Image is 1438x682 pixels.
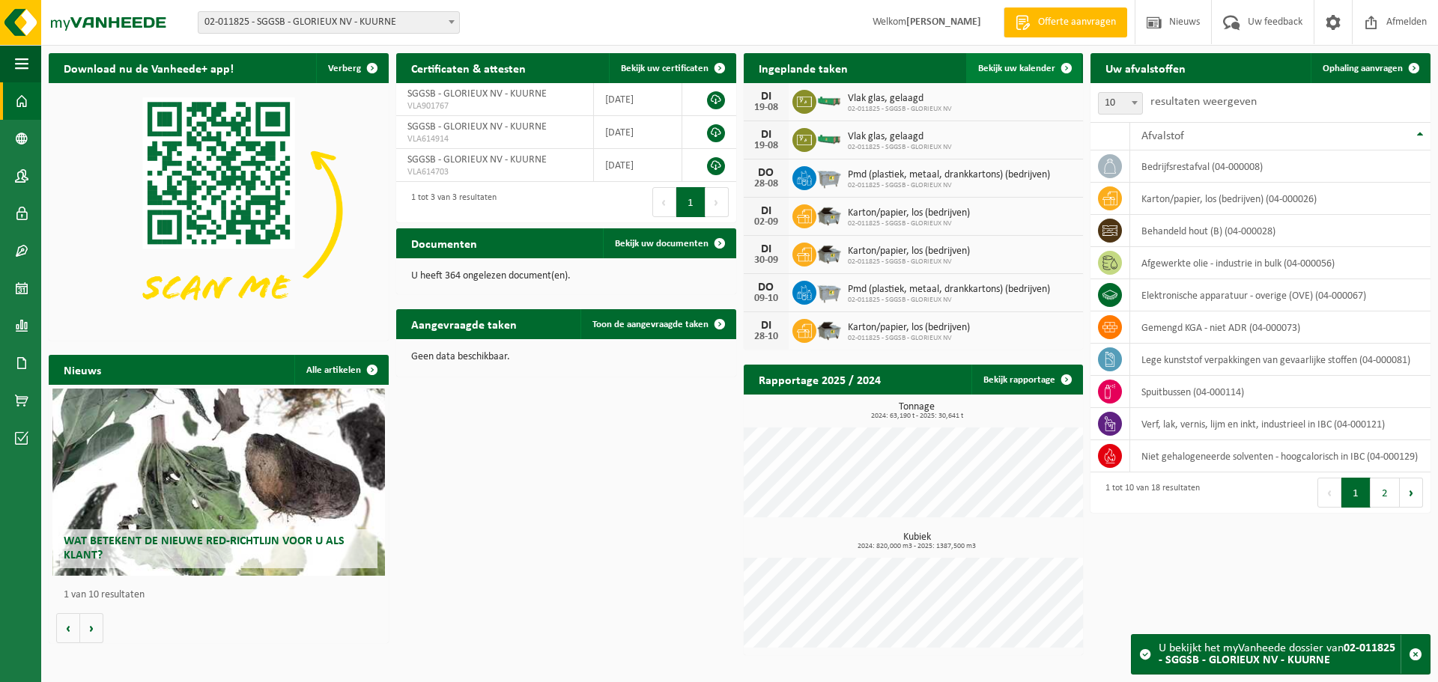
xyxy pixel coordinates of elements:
strong: [PERSON_NAME] [906,16,981,28]
span: VLA901767 [407,100,582,112]
td: bedrijfsrestafval (04-000008) [1130,150,1431,183]
a: Wat betekent de nieuwe RED-richtlijn voor u als klant? [52,389,386,576]
span: SGGSB - GLORIEUX NV - KUURNE [407,88,547,100]
a: Bekijk rapportage [971,365,1081,395]
div: U bekijkt het myVanheede dossier van [1159,635,1401,674]
div: 02-09 [751,217,781,228]
div: 09-10 [751,293,781,304]
span: Bekijk uw documenten [615,239,709,249]
span: Vlak glas, gelaagd [848,93,952,105]
button: 1 [676,187,706,217]
div: DI [751,129,781,141]
td: [DATE] [594,116,682,149]
span: 02-011825 - SGGSB - GLORIEUX NV - KUURNE [198,12,459,33]
img: HK-XC-15-GN-00 [816,132,842,145]
span: 02-011825 - SGGSB - GLORIEUX NV [848,296,1050,305]
span: Karton/papier, los (bedrijven) [848,322,970,334]
span: Ophaling aanvragen [1323,64,1403,73]
div: DO [751,167,781,179]
button: Previous [1317,478,1341,508]
span: Karton/papier, los (bedrijven) [848,207,970,219]
span: 02-011825 - SGGSB - GLORIEUX NV [848,219,970,228]
span: Bekijk uw kalender [978,64,1055,73]
label: resultaten weergeven [1150,96,1257,108]
div: 19-08 [751,141,781,151]
div: 19-08 [751,103,781,113]
button: Verberg [316,53,387,83]
span: Toon de aangevraagde taken [592,320,709,329]
button: Volgende [80,613,103,643]
td: gemengd KGA - niet ADR (04-000073) [1130,311,1431,344]
span: Bekijk uw certificaten [621,64,709,73]
div: DI [751,243,781,255]
a: Ophaling aanvragen [1311,53,1429,83]
a: Alle artikelen [294,355,387,385]
button: Next [1400,478,1423,508]
span: 2024: 820,000 m3 - 2025: 1387,500 m3 [751,543,1084,550]
span: Karton/papier, los (bedrijven) [848,246,970,258]
img: WB-2500-GAL-GY-01 [816,164,842,189]
h2: Nieuws [49,355,116,384]
span: Vlak glas, gelaagd [848,131,952,143]
span: 02-011825 - SGGSB - GLORIEUX NV [848,334,970,343]
img: WB-5000-GAL-GY-01 [816,240,842,266]
span: Verberg [328,64,361,73]
h2: Ingeplande taken [744,53,863,82]
td: afgewerkte olie - industrie in bulk (04-000056) [1130,247,1431,279]
p: Geen data beschikbaar. [411,352,721,362]
td: niet gehalogeneerde solventen - hoogcalorisch in IBC (04-000129) [1130,440,1431,472]
span: SGGSB - GLORIEUX NV - KUURNE [407,121,547,133]
span: Afvalstof [1141,130,1184,142]
h2: Documenten [396,228,492,258]
span: 02-011825 - SGGSB - GLORIEUX NV - KUURNE [198,11,460,34]
td: [DATE] [594,149,682,182]
td: behandeld hout (B) (04-000028) [1130,215,1431,247]
a: Bekijk uw certificaten [609,53,735,83]
span: VLA614703 [407,166,582,178]
h2: Download nu de Vanheede+ app! [49,53,249,82]
div: DI [751,320,781,332]
h2: Aangevraagde taken [396,309,532,338]
span: 2024: 63,190 t - 2025: 30,641 t [751,412,1084,420]
span: VLA614914 [407,133,582,145]
span: Offerte aanvragen [1034,15,1120,30]
p: U heeft 364 ongelezen document(en). [411,271,721,281]
img: Download de VHEPlus App [49,83,389,338]
td: spuitbussen (04-000114) [1130,376,1431,408]
div: 1 tot 10 van 18 resultaten [1098,476,1200,509]
span: Pmd (plastiek, metaal, drankkartons) (bedrijven) [848,169,1050,181]
span: Wat betekent de nieuwe RED-richtlijn voor u als klant? [64,535,345,561]
td: [DATE] [594,83,682,116]
p: 1 van 10 resultaten [64,590,381,600]
span: 10 [1098,92,1143,115]
button: 1 [1341,478,1371,508]
td: verf, lak, vernis, lijm en inkt, industrieel in IBC (04-000121) [1130,408,1431,440]
strong: 02-011825 - SGGSB - GLORIEUX NV - KUURNE [1159,642,1395,666]
h2: Rapportage 2025 / 2024 [744,365,896,394]
button: Vorige [56,613,80,643]
div: 1 tot 3 van 3 resultaten [404,186,497,219]
div: 30-09 [751,255,781,266]
h3: Tonnage [751,402,1084,420]
a: Offerte aanvragen [1004,7,1127,37]
img: WB-2500-GAL-GY-01 [816,278,842,304]
h2: Certificaten & attesten [396,53,541,82]
a: Toon de aangevraagde taken [580,309,735,339]
div: DI [751,205,781,217]
div: DO [751,281,781,293]
td: karton/papier, los (bedrijven) (04-000026) [1130,183,1431,215]
h2: Uw afvalstoffen [1090,53,1201,82]
span: 02-011825 - SGGSB - GLORIEUX NV [848,258,970,267]
button: Next [706,187,729,217]
button: Previous [652,187,676,217]
a: Bekijk uw documenten [603,228,735,258]
span: 02-011825 - SGGSB - GLORIEUX NV [848,105,952,114]
td: lege kunststof verpakkingen van gevaarlijke stoffen (04-000081) [1130,344,1431,376]
img: HK-XC-15-GN-00 [816,94,842,107]
td: elektronische apparatuur - overige (OVE) (04-000067) [1130,279,1431,311]
button: 2 [1371,478,1400,508]
a: Bekijk uw kalender [966,53,1081,83]
span: SGGSB - GLORIEUX NV - KUURNE [407,154,547,165]
div: 28-08 [751,179,781,189]
h3: Kubiek [751,532,1084,550]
